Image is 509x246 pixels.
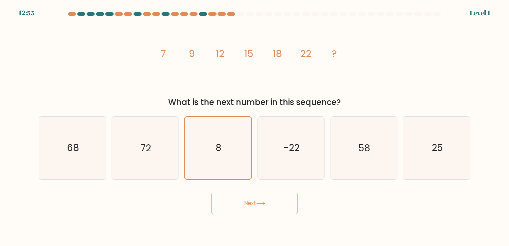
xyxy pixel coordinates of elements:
[161,47,166,60] tspan: 7
[189,47,195,60] tspan: 9
[216,142,222,155] text: 8
[211,193,298,214] button: Next
[216,47,225,60] tspan: 12
[67,142,79,155] text: 68
[432,142,443,155] text: 25
[283,142,299,155] text: -22
[43,96,466,108] div: What is the next number in this sequence?
[19,8,34,18] div: 12:55
[245,47,254,60] tspan: 15
[141,142,151,155] text: 72
[300,47,312,60] tspan: 22
[470,8,490,18] div: Level 1
[358,142,370,155] text: 58
[332,47,337,60] tspan: ?
[273,47,282,60] tspan: 18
